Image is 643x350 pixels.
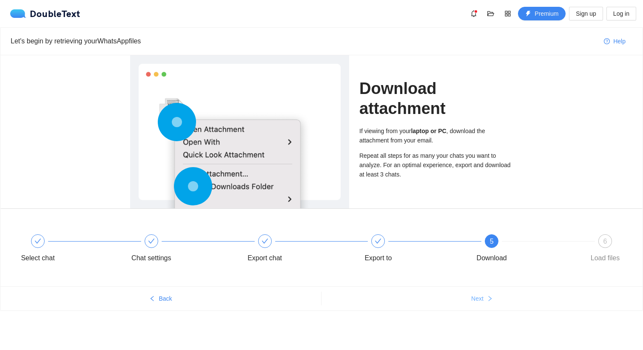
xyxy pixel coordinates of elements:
[471,294,484,303] span: Next
[569,7,603,20] button: Sign up
[484,10,497,17] span: folder-open
[487,296,493,302] span: right
[10,9,80,18] div: DoubleText
[21,251,54,265] div: Select chat
[248,251,282,265] div: Export chat
[10,9,30,18] img: logo
[613,9,629,18] span: Log in
[34,238,41,245] span: check
[467,7,481,20] button: bell
[127,234,240,265] div: Chat settings
[484,7,498,20] button: folder-open
[597,34,632,48] button: question-circleHelp
[580,234,630,265] div: 6Load files
[613,37,626,46] span: Help
[159,294,172,303] span: Back
[518,7,566,20] button: thunderboltPremium
[13,234,127,265] div: Select chat
[149,296,155,302] span: left
[375,238,381,245] span: check
[501,10,514,17] span: appstore
[477,251,507,265] div: Download
[411,128,446,134] b: laptop or PC
[525,11,531,17] span: thunderbolt
[576,9,596,18] span: Sign up
[321,292,643,305] button: Nextright
[603,238,607,245] span: 6
[467,234,580,265] div: 5Download
[535,9,558,18] span: Premium
[359,126,513,145] div: If viewing from your , download the attachment from your email.
[606,7,636,20] button: Log in
[353,234,467,265] div: Export to
[467,10,480,17] span: bell
[359,79,513,118] h1: Download attachment
[0,292,321,305] button: leftBack
[490,238,494,245] span: 5
[359,151,513,179] div: Repeat all steps for as many your chats you want to analyze. For an optimal experience, export an...
[501,7,515,20] button: appstore
[262,238,268,245] span: check
[240,234,354,265] div: Export chat
[11,36,597,46] div: Let's begin by retrieving your WhatsApp files
[10,9,80,18] a: logoDoubleText
[131,251,171,265] div: Chat settings
[604,38,610,45] span: question-circle
[591,251,620,265] div: Load files
[148,238,155,245] span: check
[364,251,392,265] div: Export to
